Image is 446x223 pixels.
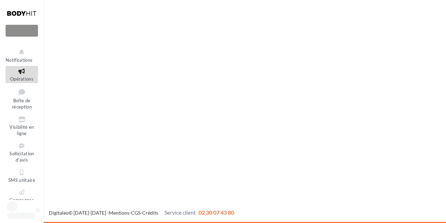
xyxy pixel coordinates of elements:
span: SMS unitaire [8,177,35,183]
div: Nouvelle campagne [6,25,38,37]
a: Mentions [109,210,129,216]
span: Campagnes [9,197,34,203]
a: Crédits [142,210,158,216]
a: Opérations [6,66,38,83]
a: Campagnes [6,187,38,204]
span: Visibilité en ligne [9,124,34,136]
span: Boîte de réception [12,98,32,110]
span: © [DATE]-[DATE] - - - [49,210,234,216]
a: Digitaleo [49,210,69,216]
a: Visibilité en ligne [6,114,38,138]
a: Boîte de réception [6,86,38,111]
span: Opérations [10,76,33,82]
span: Notifications [6,57,32,63]
span: 02 30 07 43 80 [199,209,234,216]
a: SMS unitaire [6,167,38,184]
a: CGS [131,210,140,216]
a: Sollicitation d'avis [6,141,38,164]
span: Service client [164,209,196,216]
span: Sollicitation d'avis [9,151,34,163]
